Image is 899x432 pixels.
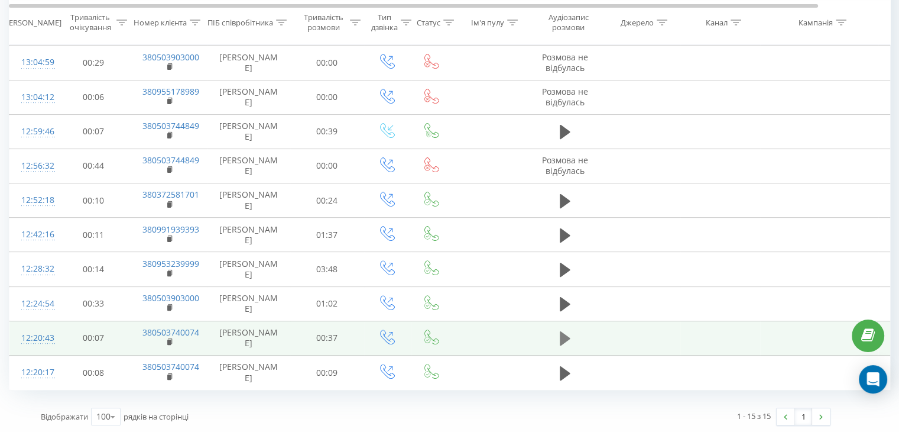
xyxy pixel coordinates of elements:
td: 00:06 [57,80,131,114]
span: Розмова не відбулась [542,51,588,73]
td: 00:00 [290,149,364,183]
td: 00:33 [57,286,131,321]
div: Статус [417,17,440,27]
a: 380503744849 [142,120,199,131]
td: 00:07 [57,321,131,355]
td: 00:14 [57,252,131,286]
td: [PERSON_NAME] [207,321,290,355]
td: 00:37 [290,321,364,355]
td: 03:48 [290,252,364,286]
div: 12:24:54 [21,292,45,315]
td: 00:07 [57,114,131,149]
div: Тривалість розмови [300,12,347,33]
div: Open Intercom Messenger [859,365,887,394]
div: Номер клієнта [134,17,187,27]
div: Тривалість очікування [67,12,113,33]
a: 380503740074 [142,361,199,372]
div: Ім'я пулу [471,17,504,27]
td: 00:08 [57,356,131,390]
div: 12:52:18 [21,189,45,212]
div: Аудіозапис розмови [540,12,597,33]
td: 00:09 [290,356,364,390]
td: [PERSON_NAME] [207,286,290,321]
span: Відображати [41,411,88,422]
div: Джерело [621,17,654,27]
td: 00:00 [290,80,364,114]
div: 13:04:12 [21,86,45,109]
td: 00:10 [57,183,131,218]
div: 12:42:16 [21,223,45,246]
td: [PERSON_NAME] [207,149,290,183]
a: 380503903000 [142,292,199,304]
td: [PERSON_NAME] [207,218,290,252]
td: [PERSON_NAME] [207,356,290,390]
td: 00:29 [57,46,131,80]
a: 380503740074 [142,327,199,338]
a: 380953239999 [142,258,199,269]
td: [PERSON_NAME] [207,114,290,149]
span: Розмова не відбулась [542,86,588,108]
span: Розмова не відбулась [542,154,588,176]
div: 12:56:32 [21,154,45,178]
span: рядків на сторінці [124,411,189,422]
td: 00:39 [290,114,364,149]
div: 12:20:43 [21,327,45,350]
td: 00:00 [290,46,364,80]
div: ПІБ співробітника [207,17,273,27]
a: 380372581701 [142,189,199,200]
a: 1 [794,408,812,425]
div: 1 - 15 з 15 [737,410,771,422]
div: 12:20:17 [21,361,45,384]
div: [PERSON_NAME] [2,17,61,27]
td: 01:02 [290,286,364,321]
a: 380991939393 [142,224,199,235]
div: 12:59:46 [21,120,45,143]
div: 12:28:32 [21,257,45,281]
div: 13:04:59 [21,51,45,74]
div: Кампанія [799,17,833,27]
td: 00:24 [290,183,364,218]
td: [PERSON_NAME] [207,46,290,80]
td: 00:11 [57,218,131,252]
div: 100 [96,411,111,423]
a: 380955178989 [142,86,199,97]
div: Тип дзвінка [371,12,398,33]
div: Канал [706,17,728,27]
td: 01:37 [290,218,364,252]
a: 380503903000 [142,51,199,63]
td: [PERSON_NAME] [207,252,290,286]
td: [PERSON_NAME] [207,183,290,218]
td: [PERSON_NAME] [207,80,290,114]
a: 380503744849 [142,154,199,166]
td: 00:44 [57,149,131,183]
